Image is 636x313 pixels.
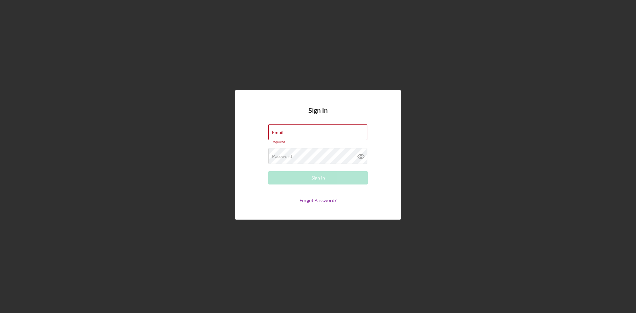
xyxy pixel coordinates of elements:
a: Forgot Password? [299,197,337,203]
h4: Sign In [308,107,328,124]
label: Email [272,130,284,135]
div: Sign In [311,171,325,184]
label: Password [272,154,292,159]
button: Sign In [268,171,368,184]
div: Required [268,140,368,144]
